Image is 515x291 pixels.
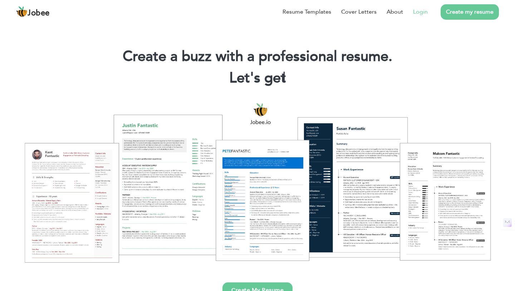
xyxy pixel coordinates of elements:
[28,9,50,17] span: Jobee
[11,69,504,87] h2: Let's
[387,8,403,16] a: About
[283,68,286,88] span: |
[11,47,504,66] h1: Create a buzz with a professional resume.
[441,4,499,20] a: Create my resume
[16,6,50,18] a: Jobee
[264,68,286,88] span: get
[283,8,331,16] a: Resume Templates
[16,6,28,18] img: jobee.io
[341,8,377,16] a: Cover Letters
[413,8,428,16] a: Login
